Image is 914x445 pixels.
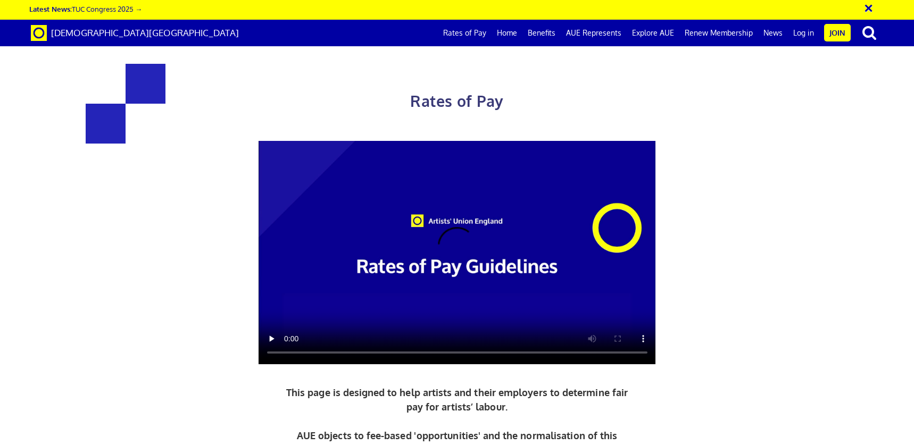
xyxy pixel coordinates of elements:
[758,20,788,46] a: News
[853,21,886,44] button: search
[29,4,72,13] strong: Latest News:
[522,20,561,46] a: Benefits
[51,27,239,38] span: [DEMOGRAPHIC_DATA][GEOGRAPHIC_DATA]
[410,91,503,111] span: Rates of Pay
[627,20,679,46] a: Explore AUE
[438,20,492,46] a: Rates of Pay
[23,20,247,46] a: Brand [DEMOGRAPHIC_DATA][GEOGRAPHIC_DATA]
[29,4,142,13] a: Latest News:TUC Congress 2025 →
[492,20,522,46] a: Home
[679,20,758,46] a: Renew Membership
[788,20,819,46] a: Log in
[561,20,627,46] a: AUE Represents
[824,24,851,41] a: Join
